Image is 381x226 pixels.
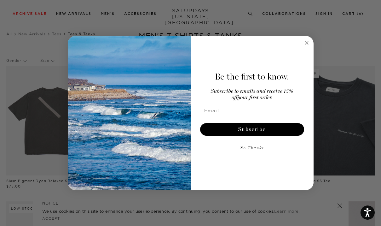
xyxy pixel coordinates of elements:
span: off [232,95,237,100]
img: 125c788d-000d-4f3e-b05a-1b92b2a23ec9.jpeg [68,36,191,190]
span: your first order. [237,95,273,100]
input: Email [199,104,305,117]
span: Be the first to know. [215,71,289,82]
button: Close dialog [303,39,310,47]
span: Subscribe to emails and receive 15% [211,89,293,94]
button: No Thanks [199,142,305,155]
button: Subscribe [200,123,304,136]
